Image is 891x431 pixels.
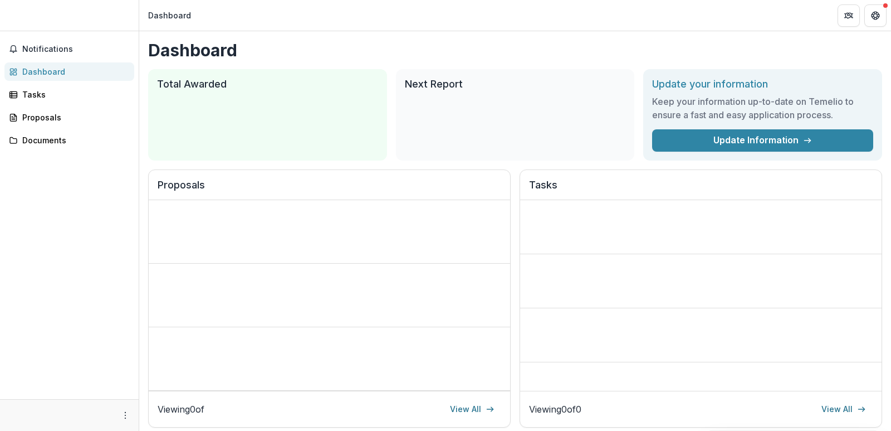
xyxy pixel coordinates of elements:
a: View All [443,400,501,418]
h3: Keep your information up-to-date on Temelio to ensure a fast and easy application process. [652,95,873,122]
span: Notifications [22,45,130,54]
p: Viewing 0 of [158,403,204,416]
h2: Total Awarded [157,78,378,90]
button: More [119,409,132,422]
div: Tasks [22,89,125,100]
div: Documents [22,134,125,146]
h1: Dashboard [148,40,882,60]
a: Tasks [4,85,134,104]
nav: breadcrumb [144,7,195,23]
h2: Next Report [405,78,626,90]
button: Notifications [4,40,134,58]
a: Update Information [652,129,873,152]
div: Dashboard [22,66,125,78]
div: Dashboard [148,9,191,21]
button: Partners [838,4,860,27]
div: Proposals [22,112,125,123]
a: Dashboard [4,62,134,81]
button: Get Help [864,4,887,27]
h2: Tasks [529,179,873,200]
a: Proposals [4,108,134,127]
p: Viewing 0 of 0 [529,403,581,416]
h2: Proposals [158,179,501,200]
a: View All [815,400,873,418]
a: Documents [4,131,134,149]
h2: Update your information [652,78,873,90]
